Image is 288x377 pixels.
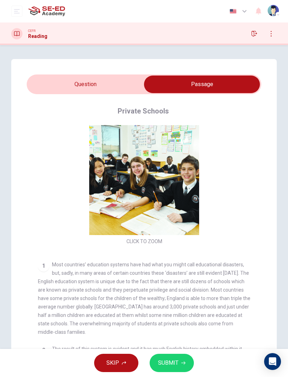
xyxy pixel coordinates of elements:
div: 1 [38,260,49,272]
img: en [229,9,237,14]
span: SKIP [106,358,119,368]
button: open mobile menu [11,6,22,17]
h1: Reading [28,33,47,39]
img: SE-ED Academy logo [28,4,65,18]
span: CEFR [28,28,35,33]
h4: Private Schools [118,105,169,117]
span: Most countries’ education systems have had what you might call educational disasters, but, sadly,... [38,262,250,335]
span: SUBMIT [158,358,178,368]
button: SKIP [94,354,138,372]
div: Open Intercom Messenger [264,353,281,370]
div: 2 [38,345,49,356]
button: SUBMIT [150,354,194,372]
img: Profile picture [268,5,279,16]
